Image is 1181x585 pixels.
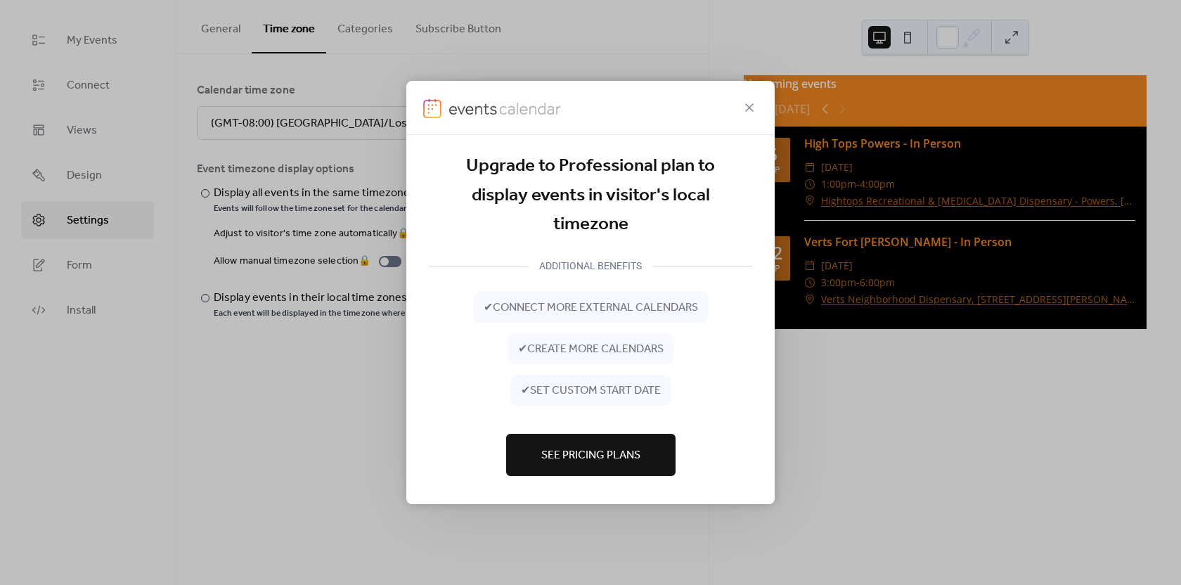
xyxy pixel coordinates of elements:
[506,434,676,476] button: See Pricing Plans
[423,98,441,118] img: logo-icon
[541,447,640,464] span: See Pricing Plans
[448,98,562,118] img: logo-type
[518,341,664,358] span: ✔ create more calendars
[528,257,653,274] div: ADDITIONAL BENEFITS
[484,300,698,316] span: ✔ connect more external calendars
[429,152,752,240] div: Upgrade to Professional plan to display events in visitor's local timezone
[521,382,661,399] span: ✔ set custom start date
